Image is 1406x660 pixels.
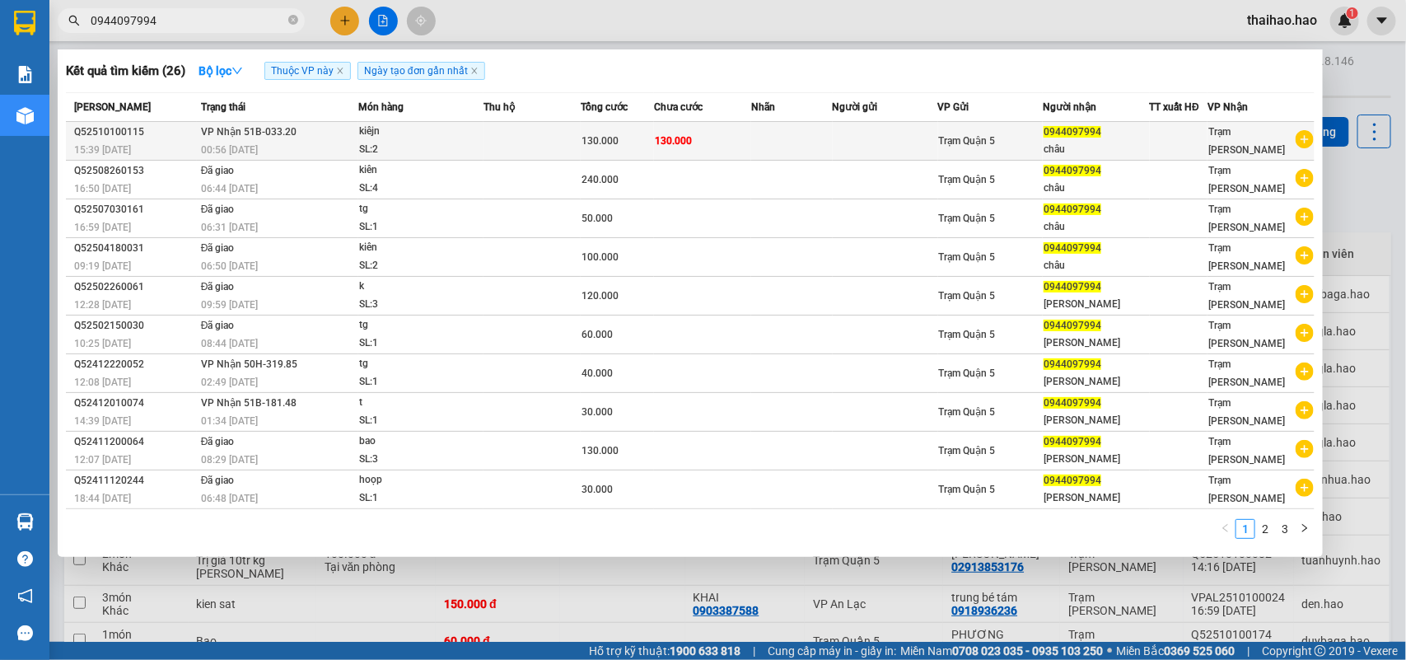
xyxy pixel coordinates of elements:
span: 0944097994 [1044,204,1101,215]
div: SL: 4 [359,180,483,198]
li: Hotline: 02839552959 [154,61,689,82]
div: Q52412220052 [74,356,196,373]
span: 00:56 [DATE] [201,144,258,156]
span: search [68,15,80,26]
span: Đã giao [201,320,235,331]
span: 40.000 [582,367,613,379]
img: logo.jpg [21,21,103,103]
span: Trạm [PERSON_NAME] [1208,165,1285,194]
span: close-circle [288,13,298,29]
span: Trạm [PERSON_NAME] [1208,126,1285,156]
span: Trạm Quận 5 [939,484,996,495]
span: TT xuất HĐ [1150,101,1200,113]
span: 0944097994 [1044,436,1101,447]
span: 06:44 [DATE] [201,183,258,194]
span: 50.000 [582,213,613,224]
span: 100.000 [582,251,619,263]
span: 06:31 [DATE] [201,222,258,233]
div: châu [1044,257,1148,274]
span: 02:49 [DATE] [201,377,258,388]
img: warehouse-icon [16,513,34,531]
div: [PERSON_NAME] [1044,412,1148,429]
span: Đã giao [201,242,235,254]
button: right [1295,519,1315,539]
div: SL: 1 [359,218,483,236]
li: Previous Page [1216,519,1236,539]
span: VP Nhận [1207,101,1248,113]
span: 0944097994 [1044,358,1101,370]
li: 2 [1255,519,1275,539]
div: [PERSON_NAME] [1044,296,1148,313]
span: plus-circle [1296,169,1314,187]
li: Next Page [1295,519,1315,539]
span: Trạm Quận 5 [939,251,996,263]
span: Đã giao [201,204,235,215]
span: Trạm [PERSON_NAME] [1208,281,1285,311]
span: Người gửi [833,101,878,113]
span: plus-circle [1296,130,1314,148]
span: [PERSON_NAME] [74,101,151,113]
span: Ngày tạo đơn gần nhất [357,62,485,80]
span: plus-circle [1296,401,1314,419]
div: kiêjn [359,123,483,141]
span: 130.000 [582,135,619,147]
span: 0944097994 [1044,165,1101,176]
div: Q52411120244 [74,472,196,489]
span: 09:59 [DATE] [201,299,258,311]
span: Trạm Quận 5 [939,329,996,340]
span: 60.000 [582,329,613,340]
div: Q52507030161 [74,201,196,218]
span: plus-circle [1296,285,1314,303]
span: Trạm [PERSON_NAME] [1208,358,1285,388]
span: right [1300,523,1310,533]
a: 3 [1276,520,1294,538]
span: 0944097994 [1044,397,1101,409]
button: Bộ lọcdown [185,58,256,84]
input: Tìm tên, số ĐT hoặc mã đơn [91,12,285,30]
span: 18:44 [DATE] [74,493,131,504]
span: Đã giao [201,475,235,486]
li: 3 [1275,519,1295,539]
div: SL: 1 [359,335,483,353]
span: Trạm Quận 5 [939,135,996,147]
span: VP Gửi [938,101,969,113]
span: close-circle [288,15,298,25]
span: 10:25 [DATE] [74,338,131,349]
div: [PERSON_NAME] [1044,335,1148,352]
span: 16:50 [DATE] [74,183,131,194]
span: VP Nhận 50H-319.85 [201,358,297,370]
span: 06:48 [DATE] [201,493,258,504]
span: VP Nhận 51B-033.20 [201,126,297,138]
div: SL: 2 [359,141,483,159]
span: 14:39 [DATE] [74,415,131,427]
div: [PERSON_NAME] [1044,373,1148,391]
span: 09:19 [DATE] [74,260,131,272]
span: 01:34 [DATE] [201,415,258,427]
span: 0944097994 [1044,320,1101,331]
span: 120.000 [582,290,619,302]
span: Trạm Quận 5 [939,290,996,302]
span: 30.000 [582,406,613,418]
span: close [336,67,344,75]
span: Người nhận [1043,101,1096,113]
span: plus-circle [1296,440,1314,458]
div: Q52508260153 [74,162,196,180]
span: Chưa cước [654,101,703,113]
a: 2 [1256,520,1274,538]
div: SL: 1 [359,489,483,508]
span: 08:29 [DATE] [201,454,258,466]
div: châu [1044,180,1148,197]
img: logo-vxr [14,11,35,35]
div: Q52502260061 [74,279,196,296]
div: kiên [359,161,483,180]
span: 12:08 [DATE] [74,377,131,388]
span: 0944097994 [1044,242,1101,254]
div: Q52502150030 [74,317,196,335]
div: tg [359,316,483,335]
div: tg [359,200,483,218]
span: 08:44 [DATE] [201,338,258,349]
h3: Kết quả tìm kiếm ( 26 ) [66,63,185,80]
img: solution-icon [16,66,34,83]
div: Q52504180031 [74,240,196,257]
div: Q52510100115 [74,124,196,141]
